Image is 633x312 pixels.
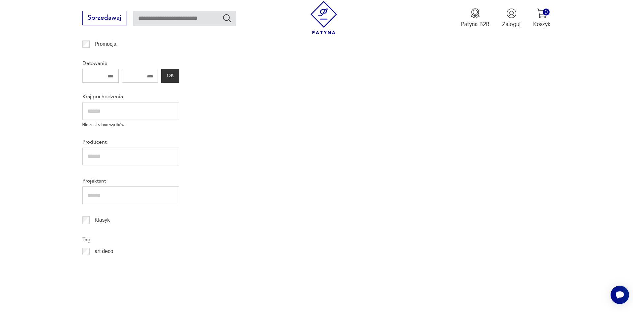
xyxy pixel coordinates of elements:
[82,235,179,244] p: Tag
[307,1,341,34] img: Patyna - sklep z meblami i dekoracjami vintage
[543,9,550,15] div: 0
[533,8,551,28] button: 0Koszyk
[502,20,521,28] p: Zaloguj
[461,8,490,28] a: Ikona medaluPatyna B2B
[82,138,179,146] p: Producent
[470,8,480,18] img: Ikona medalu
[82,122,179,128] p: Nie znaleziono wyników
[222,13,232,23] button: Szukaj
[533,20,551,28] p: Koszyk
[82,59,179,68] p: Datowanie
[82,11,127,25] button: Sprzedawaj
[95,216,110,224] p: Klasyk
[82,177,179,185] p: Projektant
[82,16,127,21] a: Sprzedawaj
[95,247,113,256] p: art deco
[537,8,547,18] img: Ikona koszyka
[82,92,179,101] p: Kraj pochodzenia
[611,286,629,304] iframe: Smartsupp widget button
[461,20,490,28] p: Patyna B2B
[95,40,116,48] p: Promocja
[506,8,517,18] img: Ikonka użytkownika
[502,8,521,28] button: Zaloguj
[461,8,490,28] button: Patyna B2B
[161,69,179,83] button: OK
